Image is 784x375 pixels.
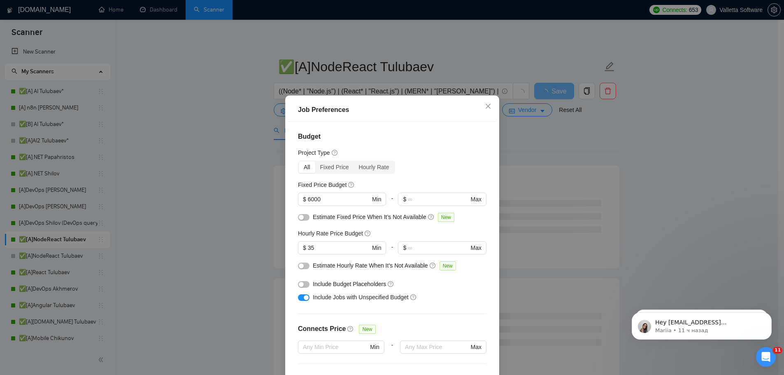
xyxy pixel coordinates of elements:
input: Any Max Price [405,342,469,352]
h4: Connects Price [298,324,346,334]
span: Min [370,342,379,352]
span: New [359,325,375,334]
span: 11 [773,347,782,354]
div: Hourly Rate [354,161,394,173]
iframe: Intercom live chat [756,347,776,367]
input: ∞ [408,243,469,252]
span: New [437,213,454,222]
span: question-circle [428,214,434,220]
span: Max [470,342,481,352]
span: close [485,103,491,109]
span: Estimate Hourly Rate When It’s Not Available [313,262,428,269]
span: New [439,261,456,270]
div: - [386,193,398,212]
span: question-circle [331,149,338,156]
input: 0 [307,195,370,204]
div: - [386,241,398,261]
span: question-circle [348,182,355,188]
span: Max [470,195,481,204]
div: All [299,161,315,173]
span: question-circle [429,262,436,269]
div: Fixed Price [315,161,354,173]
span: $ [403,195,406,204]
h4: Budget [298,132,486,142]
span: Include Jobs with Unspecified Budget [313,294,409,300]
h5: Hourly Rate Price Budget [298,229,363,238]
input: Any Min Price [303,342,368,352]
span: Include Budget Placeholders [313,281,386,287]
span: $ [303,243,306,252]
span: question-circle [388,281,394,287]
span: question-circle [364,230,371,237]
iframe: Intercom notifications сообщение [619,295,784,353]
input: 0 [307,243,370,252]
h5: Fixed Price Budget [298,180,347,189]
span: Max [470,243,481,252]
div: - [384,340,400,363]
span: Estimate Fixed Price When It’s Not Available [313,214,426,220]
h5: Project Type [298,148,330,157]
span: $ [403,243,406,252]
input: ∞ [408,195,469,204]
span: question-circle [347,326,354,332]
span: Min [372,195,381,204]
div: Job Preferences [298,105,486,115]
span: $ [303,195,306,204]
button: Close [477,95,499,118]
span: question-circle [410,294,416,300]
span: Min [372,243,381,252]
